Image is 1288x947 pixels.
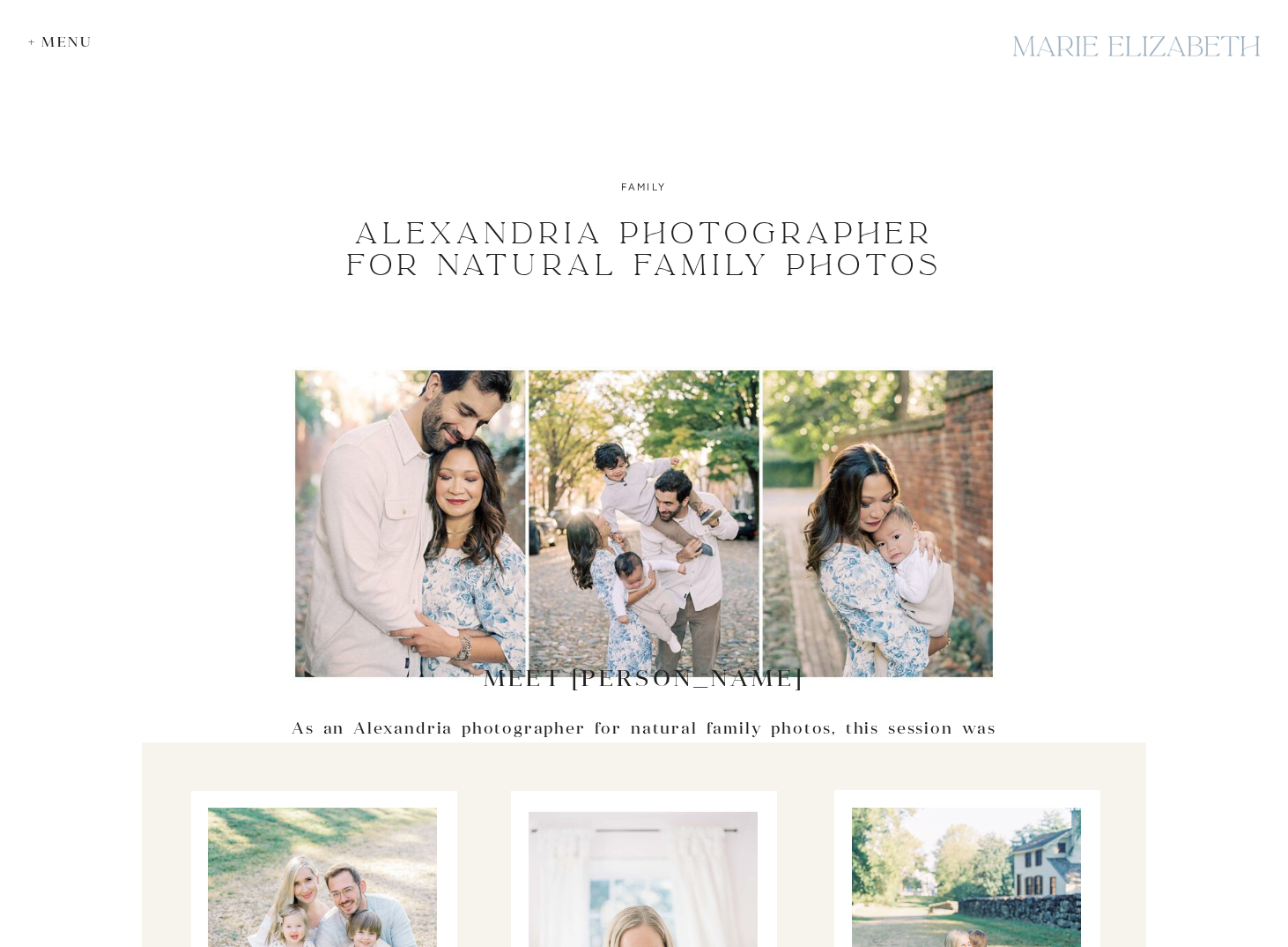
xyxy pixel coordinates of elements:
[621,180,666,193] a: family
[459,664,828,691] h3: Meet [PERSON_NAME]
[292,716,996,843] p: As an Alexandria photographer for natural family photos, this session was filled with fun and pla...
[312,218,977,281] h1: Alexandria Photographer for Natural Family Photos
[28,34,101,50] div: + Menu
[292,367,996,681] img: A Collage Of Three Family Images, Photographed By Alexandria Photographer.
